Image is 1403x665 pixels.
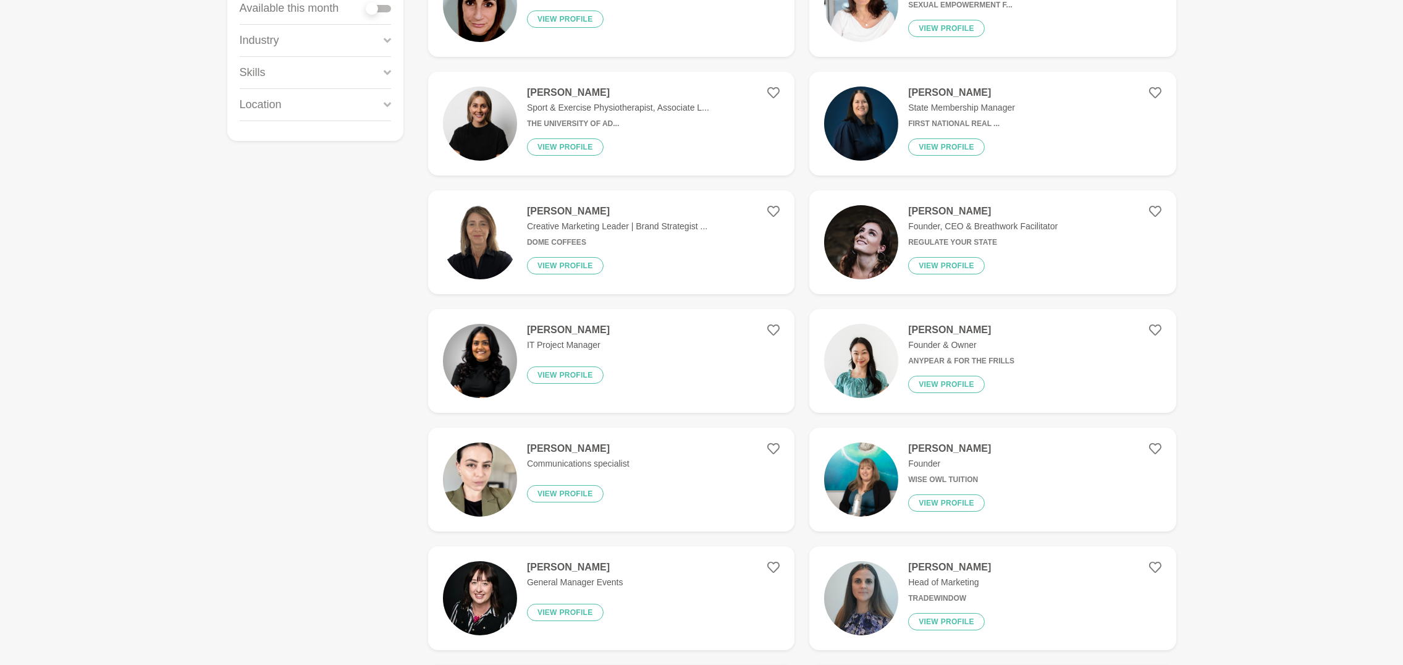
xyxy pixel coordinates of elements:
[527,119,709,129] h6: The University of Ad...
[908,594,991,603] h6: TradeWindow
[527,220,707,233] p: Creative Marketing Leader | Brand Strategist ...
[527,339,610,352] p: IT Project Manager
[908,475,991,485] h6: Wise Owl Tuition
[908,457,991,470] p: Founder
[527,485,604,502] button: View profile
[908,324,1014,336] h4: [PERSON_NAME]
[824,324,898,398] img: cd6701a6e23a289710e5cd97f2d30aa7cefffd58-2965x2965.jpg
[908,119,1015,129] h6: First National Real ...
[527,138,604,156] button: View profile
[908,1,1091,10] h6: Sexual Empowerment f...
[428,428,794,532] a: [PERSON_NAME]Communications specialistView profile
[443,87,517,161] img: 523c368aa158c4209afe732df04685bb05a795a5-1125x1128.jpg
[824,561,898,635] img: c724776dc99761a00405e7ba7396f8f6c669588d-432x432.jpg
[240,32,279,49] p: Industry
[527,205,707,218] h4: [PERSON_NAME]
[240,96,282,113] p: Location
[809,72,1176,176] a: [PERSON_NAME]State Membership ManagerFirst National Real ...View profile
[908,576,991,589] p: Head of Marketing
[908,613,985,630] button: View profile
[824,87,898,161] img: 069e74e823061df2a8545ae409222f10bd8cae5f-900x600.png
[527,87,709,99] h4: [PERSON_NAME]
[527,457,630,470] p: Communications specialist
[809,309,1176,413] a: [PERSON_NAME]Founder & OwnerAnypear & For The FrillsView profile
[527,11,604,28] button: View profile
[809,190,1176,294] a: [PERSON_NAME]Founder, CEO & Breathwork FacilitatorRegulate Your StateView profile
[527,238,707,247] h6: Dome Coffees
[908,220,1058,233] p: Founder, CEO & Breathwork Facilitator
[908,87,1015,99] h4: [PERSON_NAME]
[809,546,1176,650] a: [PERSON_NAME]Head of MarketingTradeWindowView profile
[443,443,517,517] img: f57684807768b7db383628406bc917f00ebb0196-2316x3088.jpg
[824,205,898,279] img: 8185ea49deb297eade9a2e5250249276829a47cd-920x897.jpg
[908,376,985,393] button: View profile
[527,561,623,574] h4: [PERSON_NAME]
[908,494,985,512] button: View profile
[428,72,794,176] a: [PERSON_NAME]Sport & Exercise Physiotherapist, Associate L...The University of Ad...View profile
[824,443,898,517] img: a530bc8d2a2e0627e4f81662508317a5eb6ed64f-4000x6000.jpg
[809,428,1176,532] a: [PERSON_NAME]FounderWise Owl TuitionView profile
[908,205,1058,218] h4: [PERSON_NAME]
[527,443,630,455] h4: [PERSON_NAME]
[908,138,985,156] button: View profile
[527,101,709,114] p: Sport & Exercise Physiotherapist, Associate L...
[908,561,991,574] h4: [PERSON_NAME]
[428,309,794,413] a: [PERSON_NAME]IT Project ManagerView profile
[443,205,517,279] img: 675efa3b2e966e5c68b6c0b6a55f808c2d9d66a7-1333x2000.png
[908,357,1014,366] h6: Anypear & For The Frills
[908,257,985,274] button: View profile
[443,324,517,398] img: 01aee5e50c87abfaa70c3c448cb39ff495e02bc9-1024x1024.jpg
[428,546,794,650] a: [PERSON_NAME]General Manager EventsView profile
[240,64,266,81] p: Skills
[527,257,604,274] button: View profile
[908,238,1058,247] h6: Regulate Your State
[443,561,517,635] img: 21837c0d11a1f80e466b67059185837be14aa2a2-200x200.jpg
[527,576,623,589] p: General Manager Events
[908,101,1015,114] p: State Membership Manager
[908,443,991,455] h4: [PERSON_NAME]
[527,604,604,621] button: View profile
[908,339,1014,352] p: Founder & Owner
[908,20,985,37] button: View profile
[527,366,604,384] button: View profile
[527,324,610,336] h4: [PERSON_NAME]
[428,190,794,294] a: [PERSON_NAME]Creative Marketing Leader | Brand Strategist ...Dome CoffeesView profile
